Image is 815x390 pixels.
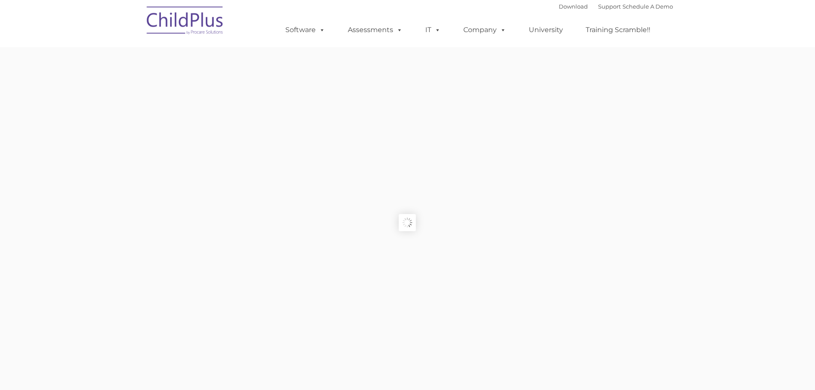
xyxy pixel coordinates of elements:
[559,3,588,10] a: Download
[520,21,572,39] a: University
[559,3,673,10] font: |
[598,3,621,10] a: Support
[339,21,411,39] a: Assessments
[277,21,334,39] a: Software
[577,21,659,39] a: Training Scramble!!
[142,0,228,43] img: ChildPlus by Procare Solutions
[455,21,515,39] a: Company
[417,21,449,39] a: IT
[622,3,673,10] a: Schedule A Demo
